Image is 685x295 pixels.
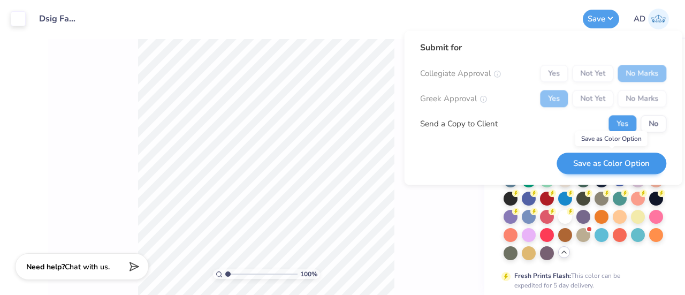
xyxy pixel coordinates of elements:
div: Send a Copy to Client [420,118,498,130]
button: Save as Color Option [557,153,666,175]
img: Ava Dee [648,9,669,29]
strong: Need help? [26,262,65,272]
button: Yes [608,115,636,132]
div: Save as Color Option [575,131,648,146]
span: Chat with us. [65,262,110,272]
a: AD [634,9,669,29]
input: Untitled Design [31,8,83,29]
strong: Fresh Prints Flash: [514,271,571,280]
div: This color can be expedited for 5 day delivery. [514,271,646,290]
div: Submit for [420,41,666,54]
button: No [641,115,666,132]
span: AD [634,13,645,25]
span: 100 % [300,269,317,279]
button: Save [583,10,619,28]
